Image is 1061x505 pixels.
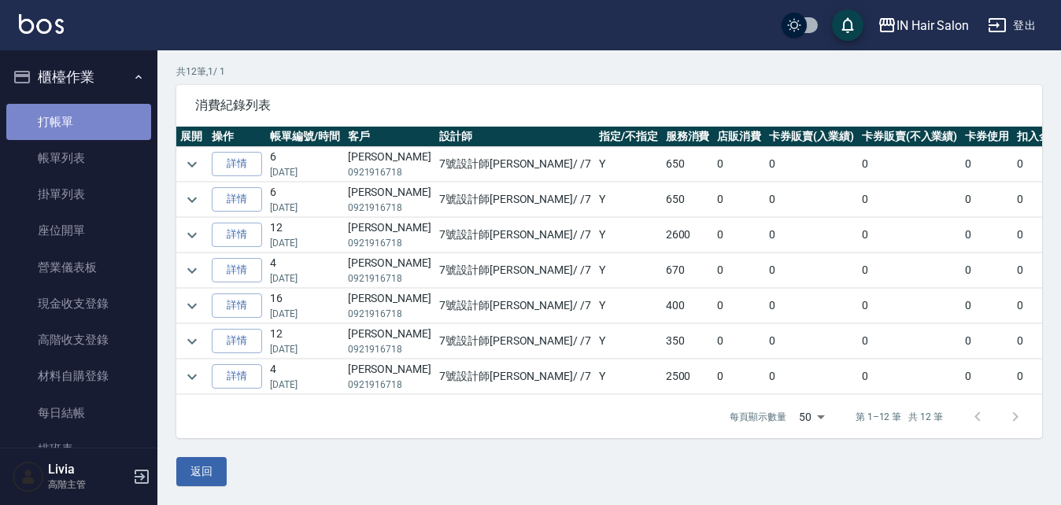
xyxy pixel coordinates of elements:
[180,294,204,318] button: expand row
[961,289,1013,323] td: 0
[961,359,1013,394] td: 0
[662,359,714,394] td: 2500
[348,342,431,356] p: 0921916718
[961,182,1013,217] td: 0
[266,395,344,429] td: 6
[435,147,595,182] td: 7號設計師[PERSON_NAME] / /7
[348,271,431,286] p: 0921916718
[1013,182,1054,217] td: 0
[961,253,1013,288] td: 0
[6,322,151,358] a: 高階收支登錄
[176,65,1042,79] p: 共 12 筆, 1 / 1
[595,324,662,359] td: Y
[435,289,595,323] td: 7號設計師[PERSON_NAME] / /7
[662,395,714,429] td: 350
[435,127,595,147] th: 設計師
[348,201,431,215] p: 0921916718
[765,359,858,394] td: 0
[435,218,595,252] td: 7號設計師[PERSON_NAME] / /7
[212,223,262,247] a: 詳情
[1013,127,1054,147] th: 扣入金
[1013,253,1054,288] td: 0
[765,253,858,288] td: 0
[1013,324,1054,359] td: 0
[961,395,1013,429] td: 0
[858,324,962,359] td: 0
[832,9,863,41] button: save
[176,127,208,147] th: 展開
[765,147,858,182] td: 0
[961,127,1013,147] th: 卡券使用
[266,289,344,323] td: 16
[6,140,151,176] a: 帳單列表
[435,395,595,429] td: 7號設計師[PERSON_NAME] / /7
[595,395,662,429] td: Y
[961,324,1013,359] td: 0
[208,127,266,147] th: 操作
[871,9,975,42] button: IN Hair Salon
[896,16,969,35] div: IN Hair Salon
[713,127,765,147] th: 店販消費
[961,147,1013,182] td: 0
[856,410,943,424] p: 第 1–12 筆 共 12 筆
[6,249,151,286] a: 營業儀表板
[13,461,44,492] img: Person
[713,359,765,394] td: 0
[266,147,344,182] td: 6
[344,359,435,394] td: [PERSON_NAME]
[713,218,765,252] td: 0
[348,165,431,179] p: 0921916718
[212,293,262,318] a: 詳情
[765,182,858,217] td: 0
[662,147,714,182] td: 650
[344,147,435,182] td: [PERSON_NAME]
[662,324,714,359] td: 350
[858,289,962,323] td: 0
[180,153,204,176] button: expand row
[348,307,431,321] p: 0921916718
[270,307,340,321] p: [DATE]
[858,359,962,394] td: 0
[765,324,858,359] td: 0
[1013,359,1054,394] td: 0
[595,359,662,394] td: Y
[270,236,340,250] p: [DATE]
[348,236,431,250] p: 0921916718
[713,147,765,182] td: 0
[595,218,662,252] td: Y
[1013,147,1054,182] td: 0
[662,182,714,217] td: 650
[713,324,765,359] td: 0
[344,127,435,147] th: 客戶
[180,365,204,389] button: expand row
[212,152,262,176] a: 詳情
[858,218,962,252] td: 0
[1013,289,1054,323] td: 0
[858,253,962,288] td: 0
[180,330,204,353] button: expand row
[270,342,340,356] p: [DATE]
[270,165,340,179] p: [DATE]
[765,218,858,252] td: 0
[595,147,662,182] td: Y
[266,218,344,252] td: 12
[266,182,344,217] td: 6
[765,289,858,323] td: 0
[348,378,431,392] p: 0921916718
[212,187,262,212] a: 詳情
[793,396,830,438] div: 50
[765,127,858,147] th: 卡券販賣(入業績)
[595,253,662,288] td: Y
[270,378,340,392] p: [DATE]
[212,329,262,353] a: 詳情
[662,289,714,323] td: 400
[6,104,151,140] a: 打帳單
[6,286,151,322] a: 現金收支登錄
[266,359,344,394] td: 4
[344,395,435,429] td: [PERSON_NAME]
[982,11,1042,40] button: 登出
[48,462,128,477] h5: Livia
[212,258,262,282] a: 詳情
[344,289,435,323] td: [PERSON_NAME]
[266,127,344,147] th: 帳單編號/時間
